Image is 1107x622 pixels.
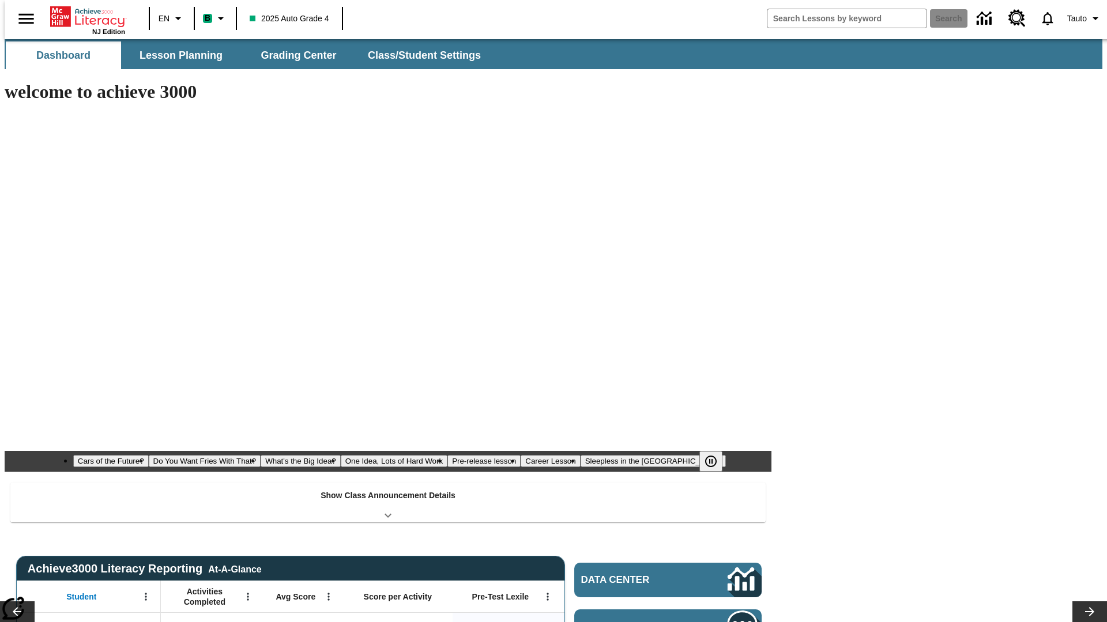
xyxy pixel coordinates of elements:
[149,455,261,467] button: Slide 2 Do You Want Fries With That?
[50,4,125,35] div: Home
[9,2,43,36] button: Open side menu
[539,588,556,605] button: Open Menu
[239,588,257,605] button: Open Menu
[521,455,580,467] button: Slide 6 Career Lesson
[1072,601,1107,622] button: Lesson carousel, Next
[10,483,766,522] div: Show Class Announcement Details
[73,455,149,467] button: Slide 1 Cars of the Future?
[6,41,121,69] button: Dashboard
[66,591,96,602] span: Student
[276,591,315,602] span: Avg Score
[359,41,490,69] button: Class/Student Settings
[137,588,155,605] button: Open Menu
[581,455,726,467] button: Slide 7 Sleepless in the Animal Kingdom
[28,562,262,575] span: Achieve3000 Literacy Reporting
[5,81,771,103] h1: welcome to achieve 3000
[368,49,481,62] span: Class/Student Settings
[1067,13,1087,25] span: Tauto
[341,455,447,467] button: Slide 4 One Idea, Lots of Hard Work
[36,49,91,62] span: Dashboard
[767,9,927,28] input: search field
[261,49,336,62] span: Grading Center
[167,586,243,607] span: Activities Completed
[5,39,1102,69] div: SubNavbar
[208,562,261,575] div: At-A-Glance
[1063,8,1107,29] button: Profile/Settings
[50,5,125,28] a: Home
[250,13,329,25] span: 2025 Auto Grade 4
[699,451,734,472] div: Pause
[140,49,223,62] span: Lesson Planning
[1033,3,1063,33] a: Notifications
[198,8,232,29] button: Boost Class color is mint green. Change class color
[5,41,491,69] div: SubNavbar
[261,455,341,467] button: Slide 3 What's the Big Idea?
[1001,3,1033,34] a: Resource Center, Will open in new tab
[699,451,722,472] button: Pause
[241,41,356,69] button: Grading Center
[364,591,432,602] span: Score per Activity
[159,13,170,25] span: EN
[447,455,521,467] button: Slide 5 Pre-release lesson
[574,563,762,597] a: Data Center
[123,41,239,69] button: Lesson Planning
[581,574,689,586] span: Data Center
[153,8,190,29] button: Language: EN, Select a language
[970,3,1001,35] a: Data Center
[472,591,529,602] span: Pre-Test Lexile
[321,490,455,502] p: Show Class Announcement Details
[320,588,337,605] button: Open Menu
[205,11,210,25] span: B
[92,28,125,35] span: NJ Edition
